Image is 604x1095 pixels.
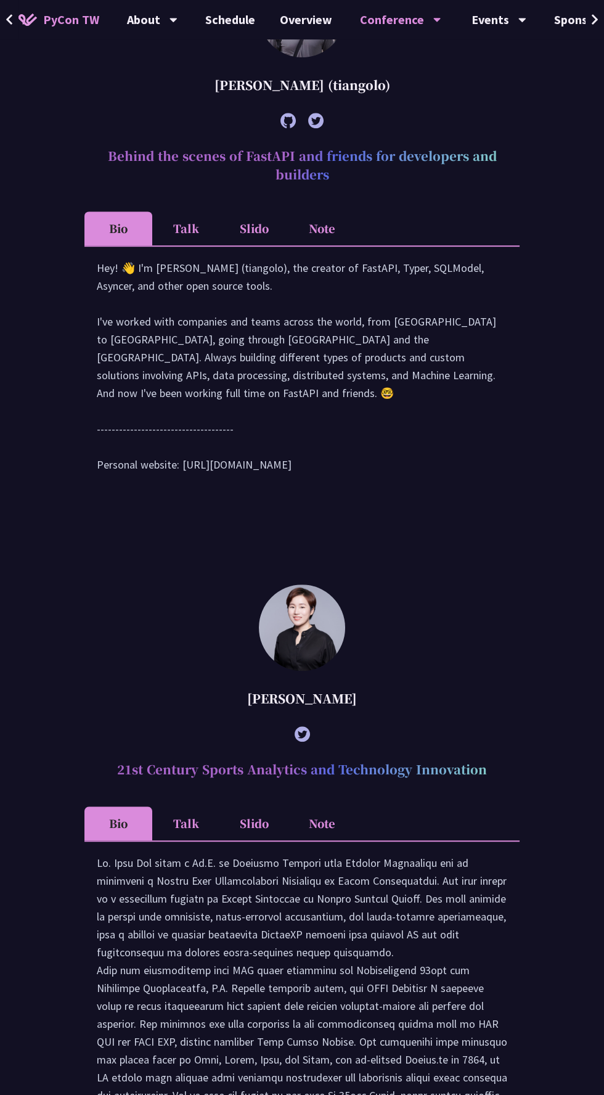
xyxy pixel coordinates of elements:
[288,211,356,245] li: Note
[152,806,220,840] li: Talk
[97,259,507,486] div: Hey! 👋 I'm [PERSON_NAME] (tiangolo), the creator of FastAPI, Typer, SQLModel, Asyncer, and other ...
[84,67,520,104] div: [PERSON_NAME] (tiangolo)
[152,211,220,245] li: Talk
[84,680,520,717] div: [PERSON_NAME]
[259,584,345,671] img: Tica Lin
[6,4,112,35] a: PyCon TW
[18,14,37,26] img: Home icon of PyCon TW 2025
[84,137,520,193] h2: Behind the scenes of FastAPI and friends for developers and builders
[84,211,152,245] li: Bio
[220,806,288,840] li: Slido
[84,751,520,788] h2: 21st Century Sports Analytics and Technology Innovation
[84,806,152,840] li: Bio
[220,211,288,245] li: Slido
[43,10,99,29] span: PyCon TW
[288,806,356,840] li: Note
